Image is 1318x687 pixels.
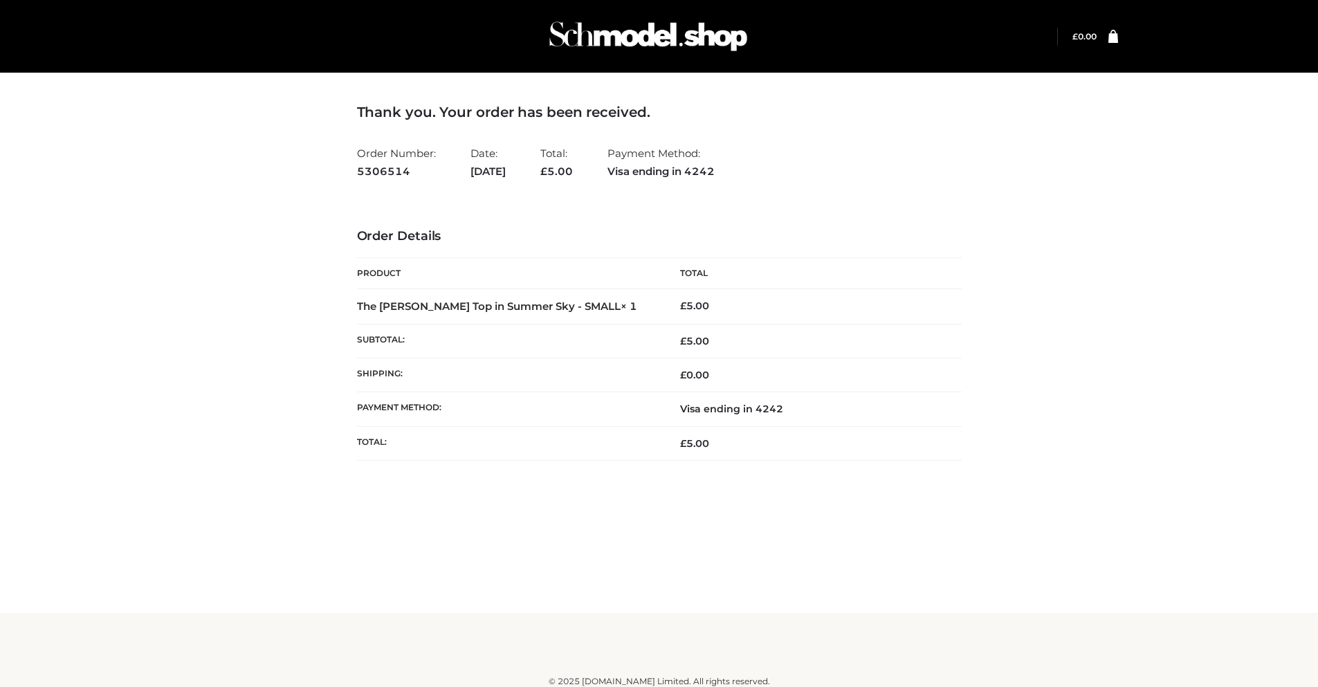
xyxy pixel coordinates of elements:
[607,141,715,183] li: Payment Method:
[607,163,715,181] strong: Visa ending in 4242
[680,369,709,381] bdi: 0.00
[680,369,686,381] span: £
[1072,31,1097,42] a: £0.00
[1072,31,1078,42] span: £
[540,165,547,178] span: £
[680,437,686,450] span: £
[540,141,573,183] li: Total:
[680,335,686,347] span: £
[1072,31,1097,42] bdi: 0.00
[357,229,962,244] h3: Order Details
[470,141,506,183] li: Date:
[357,104,962,120] h3: Thank you. Your order has been received.
[357,141,436,183] li: Order Number:
[621,300,637,313] strong: × 1
[680,300,709,312] bdi: 5.00
[357,258,659,289] th: Product
[544,9,752,64] img: Schmodel Admin 964
[357,358,659,392] th: Shipping:
[680,300,686,312] span: £
[540,165,573,178] span: 5.00
[357,426,659,460] th: Total:
[680,335,709,347] span: 5.00
[357,324,659,358] th: Subtotal:
[357,392,659,426] th: Payment method:
[659,392,962,426] td: Visa ending in 4242
[357,163,436,181] strong: 5306514
[470,163,506,181] strong: [DATE]
[659,258,962,289] th: Total
[357,300,637,313] strong: The [PERSON_NAME] Top in Summer Sky - SMALL
[680,437,709,450] span: 5.00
